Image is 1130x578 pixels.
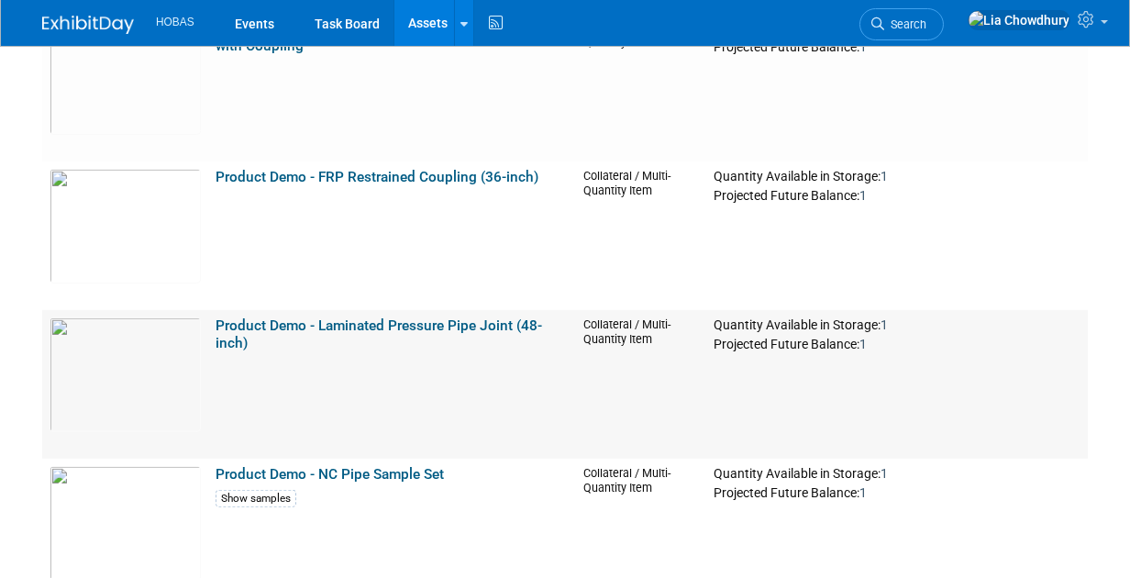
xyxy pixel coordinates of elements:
img: ExhibitDay [42,16,134,34]
div: Projected Future Balance: [714,482,1080,502]
a: Product Demo - FRP Restrained Coupling (36-inch) [216,169,538,185]
td: Collateral / Multi-Quantity Item [576,310,706,459]
span: 1 [881,317,888,332]
div: Quantity Available in Storage: [714,169,1080,185]
div: Projected Future Balance: [714,184,1080,205]
a: Search [859,8,944,40]
span: 1 [859,188,867,203]
span: Search [884,17,926,31]
span: 1 [881,169,888,183]
div: Quantity Available in Storage: [714,317,1080,334]
img: Lia Chowdhury [968,10,1070,30]
a: Product Demo - Laminated Pressure Pipe Joint (48-inch) [216,317,542,352]
div: Projected Future Balance: [714,333,1080,353]
td: Collateral / Multi-Quantity Item [576,13,706,161]
span: HOBAS [156,16,194,28]
td: Collateral / Multi-Quantity Item [576,161,706,310]
span: 1 [881,466,888,481]
div: Quantity Available in Storage: [714,466,1080,483]
a: Product Demo - NC Pipe Sample Set [216,466,444,483]
span: 1 [859,485,867,500]
span: 1 [859,337,867,351]
span: 1 [859,39,867,54]
div: Show samples [216,490,296,507]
